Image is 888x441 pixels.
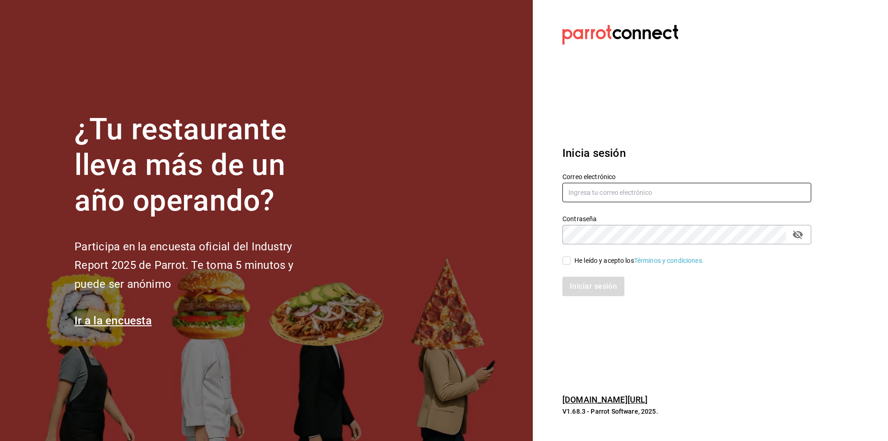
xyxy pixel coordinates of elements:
[562,183,811,202] input: Ingresa tu correo electrónico
[562,145,811,161] h3: Inicia sesión
[790,227,806,242] button: passwordField
[562,216,811,222] label: Contraseña
[562,174,811,180] label: Correo electrónico
[562,395,647,404] a: [DOMAIN_NAME][URL]
[74,237,324,294] h2: Participa en la encuesta oficial del Industry Report 2025 de Parrot. Te toma 5 minutos y puede se...
[562,407,811,416] p: V1.68.3 - Parrot Software, 2025.
[574,256,704,266] div: He leído y acepto los
[634,257,704,264] a: Términos y condiciones.
[74,314,152,327] a: Ir a la encuesta
[74,112,324,218] h1: ¿Tu restaurante lleva más de un año operando?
